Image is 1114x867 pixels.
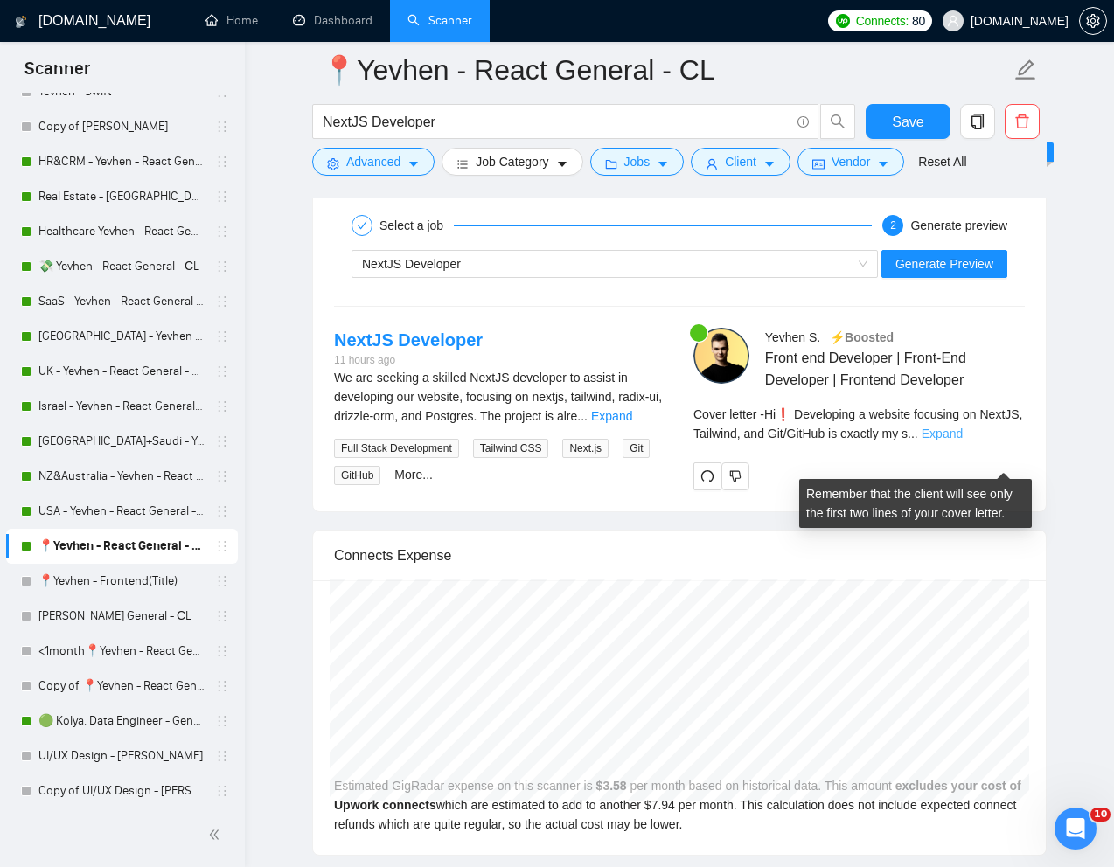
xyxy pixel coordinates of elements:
[693,405,1025,443] div: Remember that the client will see only the first two lines of your cover letter.
[895,254,993,274] span: Generate Preview
[856,11,909,31] span: Connects:
[577,409,588,423] span: ...
[910,215,1007,236] div: Generate preview
[836,14,850,28] img: upwork-logo.png
[38,599,205,634] a: [PERSON_NAME] General - СL
[215,434,229,448] span: holder
[215,504,229,518] span: holder
[38,494,205,529] a: USA - Yevhen - React General - СL
[407,157,420,170] span: caret-down
[892,111,923,133] span: Save
[10,56,104,93] span: Scanner
[38,634,205,669] a: <1month📍Yevhen - React General - СL
[322,48,1011,92] input: Scanner name...
[812,157,825,170] span: idcard
[407,13,472,28] a: searchScanner
[215,679,229,693] span: holder
[693,407,1023,440] span: Cover letter - Hi❗ Developing a website focusing on NextJS, Tailwind, and Git/GitHub is exactly my s
[215,749,229,763] span: holder
[38,669,205,704] a: Copy of 📍Yevhen - React General - СL
[215,714,229,728] span: holder
[624,152,651,171] span: Jobs
[912,11,925,31] span: 80
[334,352,483,369] div: 11 hours ago
[961,114,994,129] span: copy
[765,330,820,344] span: Yevhen S .
[1090,808,1111,822] span: 10
[657,157,669,170] span: caret-down
[922,427,963,440] a: Expand
[215,469,229,483] span: holder
[313,580,1046,855] div: Estimated GigRadar expense on this scanner is per month based on historical data. This amount whi...
[765,347,973,391] span: Front end Developer | Front-End Developer | Frontend Developer
[821,114,854,129] span: search
[797,148,904,176] button: idcardVendorcaret-down
[820,104,855,139] button: search
[38,459,205,494] a: NZ&Australia - Yevhen - React General - СL
[38,109,205,144] a: Copy of [PERSON_NAME]
[215,784,229,798] span: holder
[38,529,205,564] a: 📍Yevhen - React General - СL
[38,704,205,739] a: 🟢 Kolya. Data Engineer - General
[312,148,435,176] button: settingAdvancedcaret-down
[38,249,205,284] a: 💸 Yevhen - React General - СL
[1055,808,1097,850] iframe: Intercom live chat
[215,295,229,309] span: holder
[215,120,229,134] span: holder
[334,531,1025,580] div: Connects Expense
[379,215,454,236] div: Select a job
[473,439,549,458] span: Tailwind CSS
[357,220,367,231] span: check
[205,13,258,28] a: homeHome
[442,148,582,176] button: barsJob Categorycaret-down
[38,284,205,319] a: SaaS - Yevhen - React General - СL
[960,104,995,139] button: copy
[215,155,229,169] span: holder
[706,157,718,170] span: user
[797,116,809,128] span: info-circle
[38,389,205,424] a: Israel - Yevhen - React General - СL
[693,328,749,384] img: c1SzIbEPm00t23SiHkyARVMOmVneCY9unz2SixVBO24ER7hE6G1mrrfMXK5DrmUIab
[215,190,229,204] span: holder
[215,609,229,623] span: holder
[38,319,205,354] a: [GEOGRAPHIC_DATA] - Yevhen - React General - СL
[799,479,1032,528] div: Remember that the client will see only the first two lines of your cover letter.
[562,439,609,458] span: Next.js
[729,469,742,483] span: dislike
[38,144,205,179] a: HR&CRM - Yevhen - React General - СL
[694,469,721,483] span: redo
[908,427,918,440] span: ...
[334,368,665,426] div: We are seeking a skilled NextJS developer to assist in developing our website, focusing on nextjs...
[15,8,27,36] img: logo
[476,152,548,171] span: Job Category
[215,399,229,413] span: holder
[725,152,756,171] span: Client
[830,330,894,344] span: ⚡️Boosted
[456,157,469,170] span: bars
[215,364,229,378] span: holder
[215,539,229,553] span: holder
[877,157,889,170] span: caret-down
[215,329,229,343] span: holder
[293,13,372,28] a: dashboardDashboard
[215,574,229,588] span: holder
[38,179,205,214] a: Real Estate - [GEOGRAPHIC_DATA] - React General - СL
[334,371,662,423] span: We are seeking a skilled NextJS developer to assist in developing our website, focusing on nextjs...
[215,225,229,239] span: holder
[605,157,617,170] span: folder
[394,468,433,482] a: More...
[890,219,896,232] span: 2
[832,152,870,171] span: Vendor
[327,157,339,170] span: setting
[623,439,650,458] span: Git
[1014,59,1037,81] span: edit
[208,826,226,843] span: double-left
[721,462,749,490] button: dislike
[881,250,1007,278] button: Generate Preview
[38,214,205,249] a: Healthcare Yevhen - React General - СL
[38,424,205,459] a: [GEOGRAPHIC_DATA]+Saudi - Yevhen - React General - СL
[693,462,721,490] button: redo
[918,152,966,171] a: Reset All
[323,111,790,133] input: Search Freelance Jobs...
[556,157,568,170] span: caret-down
